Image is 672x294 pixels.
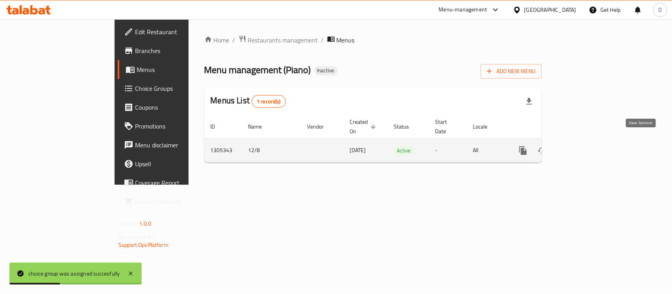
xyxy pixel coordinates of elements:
[118,232,155,242] span: Get support on:
[439,5,487,15] div: Menu-management
[135,197,220,206] span: Grocery Checklist
[211,122,226,131] span: ID
[533,141,552,160] button: Change Status
[307,122,334,131] span: Vendor
[233,35,235,45] li: /
[118,219,138,229] span: Version:
[135,121,220,131] span: Promotions
[118,98,227,117] a: Coupons
[118,240,168,250] a: Support.OpsPlatform
[211,95,286,108] h2: Menus List
[239,35,318,45] a: Restaurants management
[139,219,151,229] span: 1.0.0
[314,66,338,75] div: Inactive
[28,269,120,278] div: choice group was assigned succesfully
[252,95,286,108] div: Total records count
[429,138,467,162] td: -
[350,117,378,136] span: Created On
[248,122,272,131] span: Name
[524,6,576,14] div: [GEOGRAPHIC_DATA]
[337,35,355,45] span: Menus
[204,35,542,45] nav: breadcrumb
[137,65,220,74] span: Menus
[314,67,338,74] span: Inactive
[321,35,324,45] li: /
[252,98,285,105] span: 1 record(s)
[204,61,311,79] span: Menu management ( Piano )
[204,115,596,163] table: enhanced table
[242,138,301,162] td: 12/8
[394,122,420,131] span: Status
[507,115,596,139] th: Actions
[135,27,220,37] span: Edit Restaurant
[118,60,227,79] a: Menus
[118,79,227,98] a: Choice Groups
[135,103,220,112] span: Coupons
[658,6,662,14] span: D
[394,146,414,155] span: Active
[350,145,366,155] span: [DATE]
[118,22,227,41] a: Edit Restaurant
[487,66,535,76] span: Add New Menu
[118,192,227,211] a: Grocery Checklist
[118,173,227,192] a: Coverage Report
[435,117,457,136] span: Start Date
[118,154,227,173] a: Upsell
[467,138,507,162] td: All
[135,159,220,169] span: Upsell
[118,41,227,60] a: Branches
[135,84,220,93] span: Choice Groups
[520,92,539,111] div: Export file
[118,136,227,154] a: Menu disclaimer
[473,122,498,131] span: Locale
[514,141,533,160] button: more
[481,64,542,79] button: Add New Menu
[135,140,220,150] span: Menu disclaimer
[248,35,318,45] span: Restaurants management
[118,117,227,136] a: Promotions
[135,46,220,55] span: Branches
[135,178,220,187] span: Coverage Report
